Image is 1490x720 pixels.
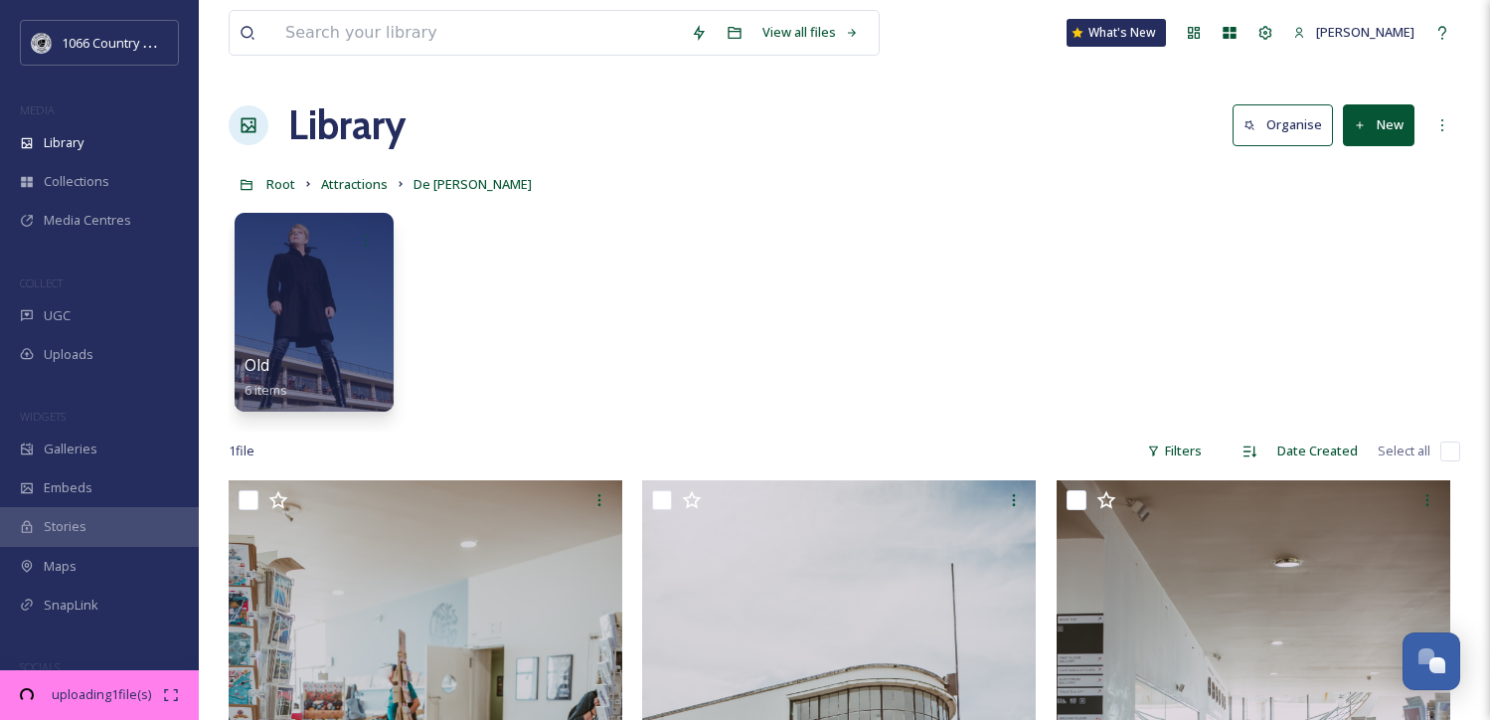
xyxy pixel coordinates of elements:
[44,596,98,615] span: SnapLink
[1403,632,1460,690] button: Open Chat
[245,354,269,376] span: Old
[20,275,63,290] span: COLLECT
[44,306,71,325] span: UGC
[414,172,532,196] a: De [PERSON_NAME]
[44,172,109,191] span: Collections
[62,33,202,52] span: 1066 Country Marketing
[288,95,406,155] a: Library
[321,172,388,196] a: Attractions
[1267,432,1368,470] div: Date Created
[321,175,388,193] span: Attractions
[266,175,295,193] span: Root
[20,409,66,424] span: WIDGETS
[20,659,60,674] span: SOCIALS
[1343,104,1414,145] button: New
[245,356,287,399] a: Old6 items
[245,381,287,399] span: 6 items
[1233,104,1343,145] a: Organise
[752,13,869,52] a: View all files
[1233,104,1333,145] button: Organise
[44,211,131,230] span: Media Centres
[32,33,52,53] img: logo_footerstamp.png
[1283,13,1424,52] a: [PERSON_NAME]
[1067,19,1166,47] a: What's New
[414,175,532,193] span: De [PERSON_NAME]
[229,442,254,460] span: 1 file
[39,685,163,704] span: uploading 1 file(s)
[1137,432,1212,470] div: Filters
[44,557,77,576] span: Maps
[1378,442,1430,460] span: Select all
[44,440,97,458] span: Galleries
[1316,23,1414,41] span: [PERSON_NAME]
[44,133,83,152] span: Library
[44,517,86,536] span: Stories
[44,345,93,364] span: Uploads
[20,102,55,117] span: MEDIA
[44,478,92,497] span: Embeds
[266,172,295,196] a: Root
[275,11,681,55] input: Search your library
